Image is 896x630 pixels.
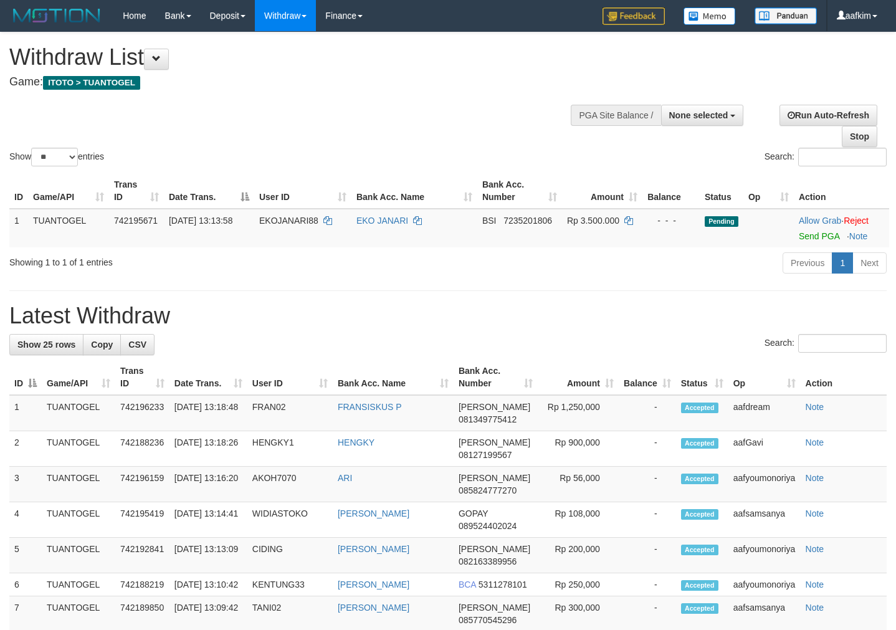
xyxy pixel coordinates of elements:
td: aafGavi [728,431,801,467]
td: aafyoumonoriya [728,573,801,596]
td: - [619,573,676,596]
a: Show 25 rows [9,334,83,355]
img: Feedback.jpg [603,7,665,25]
td: - [619,467,676,502]
th: User ID: activate to sort column ascending [254,173,351,209]
th: Game/API: activate to sort column ascending [42,360,115,395]
a: Send PGA [799,231,839,241]
span: · [799,216,844,226]
span: BSI [482,216,497,226]
span: BCA [459,580,476,589]
th: Status: activate to sort column ascending [676,360,728,395]
td: aafdream [728,395,801,431]
td: - [619,431,676,467]
td: TUANTOGEL [28,209,109,247]
a: Note [806,544,824,554]
span: Copy 085824777270 to clipboard [459,485,517,495]
a: Note [806,473,824,483]
th: ID [9,173,28,209]
td: aafyoumonoriya [728,538,801,573]
a: [PERSON_NAME] [338,603,409,613]
td: Rp 200,000 [538,538,619,573]
th: Action [794,173,889,209]
td: [DATE] 13:14:41 [169,502,247,538]
td: 742196233 [115,395,169,431]
div: PGA Site Balance / [571,105,660,126]
a: [PERSON_NAME] [338,508,409,518]
th: Op: activate to sort column ascending [743,173,794,209]
span: Copy 085770545296 to clipboard [459,615,517,625]
a: Copy [83,334,121,355]
img: MOTION_logo.png [9,6,104,25]
span: Copy 081349775412 to clipboard [459,414,517,424]
a: Note [806,508,824,518]
td: aafsamsanya [728,502,801,538]
td: 742192841 [115,538,169,573]
span: Copy 7235201806 to clipboard [503,216,552,226]
th: Date Trans.: activate to sort column descending [164,173,254,209]
th: Amount: activate to sort column ascending [562,173,642,209]
label: Search: [765,148,887,166]
th: Amount: activate to sort column ascending [538,360,619,395]
td: TUANTOGEL [42,502,115,538]
span: Accepted [681,438,718,449]
td: Rp 1,250,000 [538,395,619,431]
select: Showentries [31,148,78,166]
a: Note [806,580,824,589]
td: [DATE] 13:18:48 [169,395,247,431]
span: Pending [705,216,738,227]
td: Rp 108,000 [538,502,619,538]
img: Button%20Memo.svg [684,7,736,25]
a: Previous [783,252,832,274]
a: Stop [842,126,877,147]
span: EKOJANARI88 [259,216,318,226]
a: [PERSON_NAME] [338,544,409,554]
span: Copy 5311278101 to clipboard [479,580,527,589]
span: GOPAY [459,508,488,518]
input: Search: [798,334,887,353]
span: Accepted [681,580,718,591]
td: Rp 250,000 [538,573,619,596]
input: Search: [798,148,887,166]
td: [DATE] 13:16:20 [169,467,247,502]
span: Copy 089524402024 to clipboard [459,521,517,531]
td: CIDING [247,538,333,573]
td: 2 [9,431,42,467]
th: Balance: activate to sort column ascending [619,360,676,395]
td: - [619,502,676,538]
span: [PERSON_NAME] [459,473,530,483]
span: Accepted [681,545,718,555]
span: [PERSON_NAME] [459,544,530,554]
span: None selected [669,110,728,120]
th: Bank Acc. Name: activate to sort column ascending [333,360,454,395]
h1: Withdraw List [9,45,585,70]
a: CSV [120,334,155,355]
span: Copy 08127199567 to clipboard [459,450,512,460]
span: Accepted [681,474,718,484]
a: Reject [844,216,869,226]
a: Note [806,437,824,447]
th: Trans ID: activate to sort column ascending [115,360,169,395]
th: Bank Acc. Name: activate to sort column ascending [351,173,477,209]
span: Copy 082163389956 to clipboard [459,556,517,566]
h4: Game: [9,76,585,88]
td: 1 [9,395,42,431]
th: Status [700,173,743,209]
td: TUANTOGEL [42,431,115,467]
a: [PERSON_NAME] [338,580,409,589]
span: Accepted [681,403,718,413]
a: Note [849,231,868,241]
span: 742195671 [114,216,158,226]
span: [PERSON_NAME] [459,437,530,447]
a: HENGKY [338,437,374,447]
span: CSV [128,340,146,350]
h1: Latest Withdraw [9,303,887,328]
td: WIDIASTOKO [247,502,333,538]
td: KENTUNG33 [247,573,333,596]
a: 1 [832,252,853,274]
span: Rp 3.500.000 [567,216,619,226]
td: 6 [9,573,42,596]
th: ID: activate to sort column descending [9,360,42,395]
a: FRANSISKUS P [338,402,402,412]
span: Show 25 rows [17,340,75,350]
